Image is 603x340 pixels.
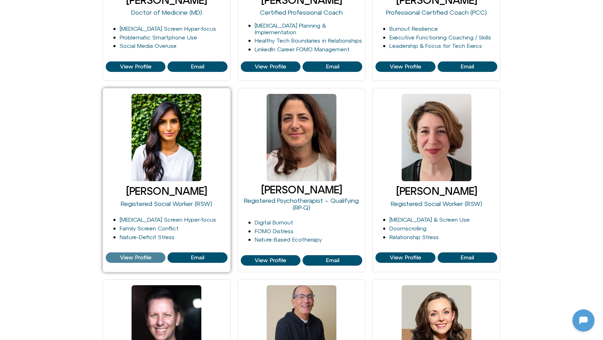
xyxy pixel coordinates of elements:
a: View Profile of Harshi Sritharan [106,252,165,263]
a: Family Screen Conflict [120,225,179,231]
a: View Profile of Jessie Kussin [375,252,435,263]
span: Email [326,257,339,264]
svg: Close Chatbot Button [122,3,134,15]
a: View Profile of David Goldenberg [106,61,165,72]
img: N5FCcHC.png [6,3,17,15]
svg: Voice Input Button [119,223,131,234]
a: View Profile of Iris Glaser [303,255,362,266]
a: View Profile of Faelyne Templer [375,61,435,72]
a: Relationship Stress [389,234,439,240]
a: [PERSON_NAME] [261,184,342,195]
a: Nature-Based Ecotherapy [255,236,322,243]
a: Nature-Deficit Stress [120,234,174,240]
a: Certified Professional Coach [260,9,343,16]
a: [PERSON_NAME] [396,185,477,197]
p: I notice you stepped away — that’s totally okay. Come back when you’re ready, I’m here to help. [20,182,125,207]
span: Email [191,254,204,261]
a: Problematic Smartphone Use [120,34,197,40]
a: [MEDICAL_DATA] Planning & Implementation [255,22,326,35]
a: Doomscrolling [389,225,426,231]
p: Got it — share your email so I can pick up where we left off or start the quiz with you. [20,145,125,170]
h2: [DOMAIN_NAME] [21,5,107,14]
a: Leadership & Focus for Tech Execs [389,43,482,49]
a: [PERSON_NAME] [126,185,207,197]
a: Registered Social Worker (RSW) [121,200,212,207]
span: Email [191,64,204,70]
a: Doctor of Medicine (MD) [131,9,202,16]
p: Got it — share your email so I can pick up where we left off or start the quiz with you. [20,108,125,133]
p: [DATE] [61,42,79,50]
a: View Profile of Jessie Kussin [438,252,497,263]
span: Email [461,64,474,70]
img: N5FCcHC.png [2,200,12,210]
a: [MEDICAL_DATA] & Screen Use [389,216,470,223]
a: View Profile of Iris Glaser [241,255,300,266]
a: FOMO Distress [255,228,293,234]
span: Email [326,64,339,70]
span: View Profile [120,64,151,70]
span: View Profile [255,64,286,70]
span: View Profile [390,64,421,70]
a: Social Media Overuse [120,43,177,49]
a: View Profile of David Goldenberg [167,61,227,72]
p: Hey — I’m [DOMAIN_NAME], your balance coach. Thanks for being here. [20,80,125,96]
img: N5FCcHC.png [2,126,12,136]
span: View Profile [255,257,286,264]
a: [MEDICAL_DATA] Screen Hyper-focus [120,25,216,32]
button: Expand Header Button [2,2,138,16]
a: Executive Functioning Coaching / Skills [389,34,491,40]
iframe: Botpress [572,309,595,332]
a: View Profile of Eli Singer [303,61,362,72]
a: [MEDICAL_DATA] Screen Hyper-focus [120,216,216,223]
a: LinkedIn Career FOMO Management [255,46,350,52]
span: View Profile [390,254,421,261]
p: hi [128,59,132,68]
textarea: Message Input [12,225,108,232]
a: View Profile of Harshi Sritharan [167,252,227,263]
span: Email [461,254,474,261]
a: Burnout Resilience [389,25,438,32]
a: View Profile of Faelyne Templer [438,61,497,72]
img: N5FCcHC.png [2,89,12,99]
svg: Restart Conversation Button [110,3,122,15]
a: Professional Certified Coach (PCC) [386,9,487,16]
a: Registered Psychotherapist – Qualifying (RP-Q) [244,197,359,211]
img: N5FCcHC.png [2,163,12,173]
a: Healthy Tech Boundaries in Relationships [255,37,362,44]
a: Digital Burnout [255,219,293,226]
span: View Profile [120,254,151,261]
a: View Profile of Eli Singer [241,61,300,72]
a: Registered Social Worker (RSW) [391,200,482,207]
